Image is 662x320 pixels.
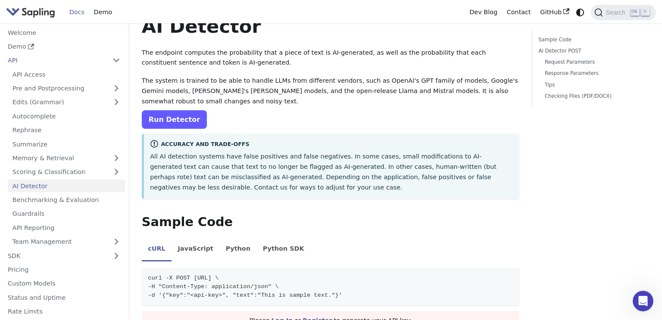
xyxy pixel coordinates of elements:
[603,9,631,16] span: Search
[545,58,643,66] a: Request Parameters
[574,6,587,19] button: Switch between dark and light mode (currently system mode)
[142,214,520,230] h2: Sample Code
[8,82,125,95] a: Pre and Postprocessing
[148,14,164,29] div: Close
[86,241,172,275] button: Messages
[8,180,125,192] a: AI Detector
[3,264,125,276] a: Pricing
[142,110,207,129] a: Run Detector
[545,92,643,100] a: Checking Files (PDF/DOCX)
[150,152,513,193] p: All AI detection systems have false positives and false negatives. In some cases, small modificat...
[150,140,513,150] div: Accuracy and Trade-offs
[502,6,536,19] a: Contact
[108,54,125,67] button: Collapse sidebar category 'API'
[8,124,125,137] a: Rephrase
[219,238,256,262] li: Python
[591,5,656,20] button: Search (Ctrl+K)
[8,152,125,165] a: Memory & Retrieval
[8,68,125,81] a: API Access
[641,8,650,16] kbd: K
[18,118,144,127] div: We will reply as soon as we can
[17,14,34,31] img: Profile image for Ziang
[142,238,172,262] li: cURL
[3,54,108,67] a: API
[3,26,125,39] a: Welcome
[465,6,502,19] a: Dev Blog
[539,47,646,55] a: AI Detector POST
[3,249,108,262] a: SDK
[545,69,643,78] a: Response Parameters
[3,291,125,304] a: Status and Uptime
[8,208,125,220] a: Guardrails
[17,76,155,90] p: How can we help?
[142,76,520,106] p: The system is trained to be able to handle LLMs from different vendors, such as OpenAI's GPT fami...
[8,194,125,206] a: Benchmarking & Evaluation
[9,101,164,134] div: Send us a messageWe will reply as soon as we can
[633,291,653,311] iframe: Intercom live chat
[3,305,125,318] a: Rate Limits
[18,109,144,118] div: Send us a message
[172,238,219,262] li: JavaScript
[33,262,53,268] span: Home
[8,110,125,122] a: Autocomplete
[115,262,144,268] span: Messages
[535,6,574,19] a: GitHub
[539,36,646,44] a: Sample Code
[8,166,125,178] a: Scoring & Classification
[148,283,278,290] span: -H "Content-Type: application/json" \
[65,6,89,19] a: Docs
[108,249,125,262] button: Expand sidebar category 'SDK'
[8,221,125,234] a: API Reporting
[17,61,155,76] p: Hi there 👋
[3,40,125,53] a: Demo
[8,96,125,109] a: Edits (Grammar)
[142,15,520,38] h1: AI Detector
[89,6,117,19] a: Demo
[6,6,58,19] a: Sapling.ai
[256,238,310,262] li: Python SDK
[8,236,125,248] a: Team Management
[148,275,219,281] span: curl -X POST [URL] \
[3,277,125,290] a: Custom Models
[545,81,643,89] a: Tips
[142,48,520,68] p: The endpoint computes the probability that a piece of text is AI-generated, as well as the probab...
[148,292,342,298] span: -d '{"key":"<api-key>", "text":"This is sample text."}'
[8,138,125,150] a: Summarize
[6,6,55,19] img: Sapling.ai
